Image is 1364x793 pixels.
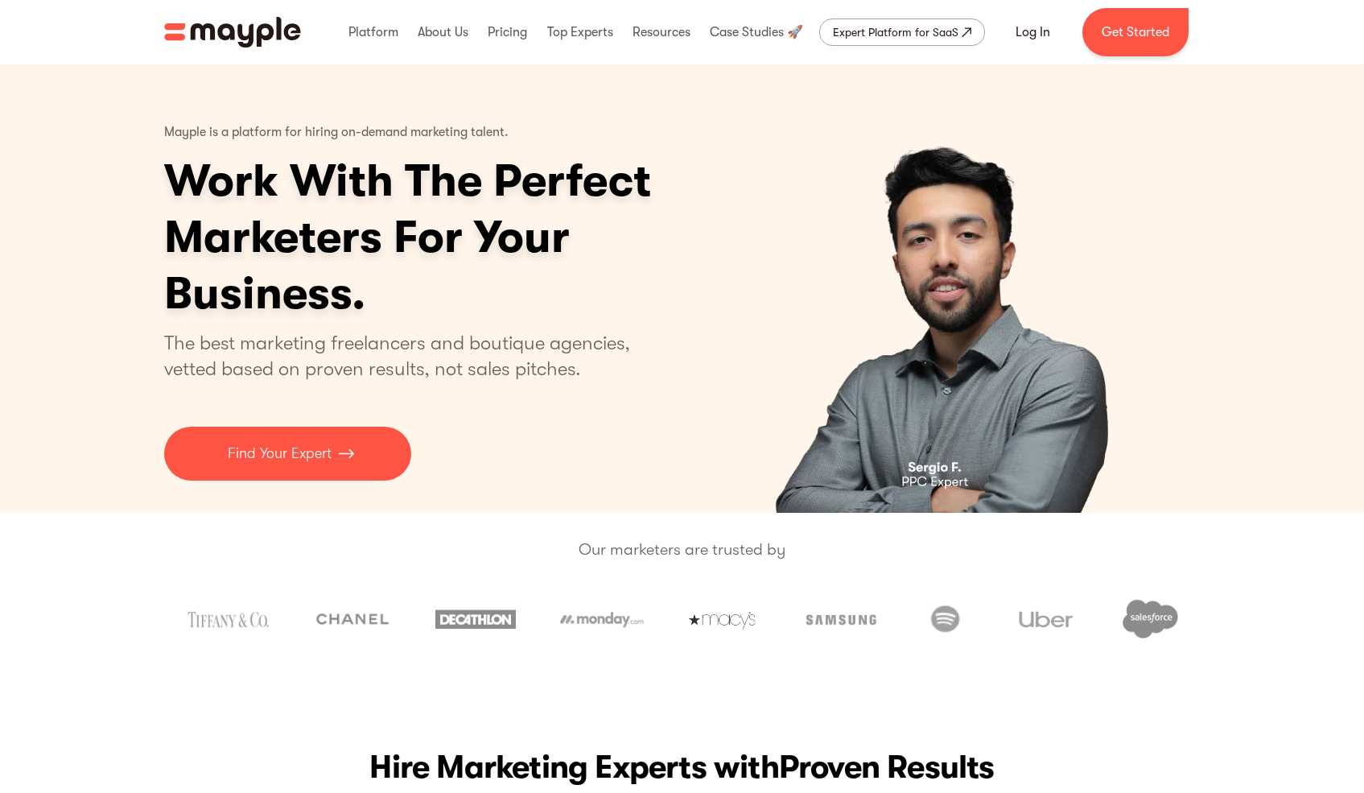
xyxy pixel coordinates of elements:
a: Get Started [1082,8,1189,56]
a: Find Your Expert [164,427,411,481]
p: The best marketing freelancers and boutique agencies, vetted based on proven results, not sales p... [164,330,649,382]
h1: Work With The Perfect Marketers For Your Business. [164,153,776,322]
img: Mayple logo [164,17,301,47]
a: Expert Platform for SaaS [819,19,985,46]
a: Log In [996,13,1069,52]
div: Expert Platform for SaaS [833,23,958,42]
p: Find Your Expert [228,443,332,465]
p: Mayple is a platform for hiring on-demand marketing talent. [164,113,509,153]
